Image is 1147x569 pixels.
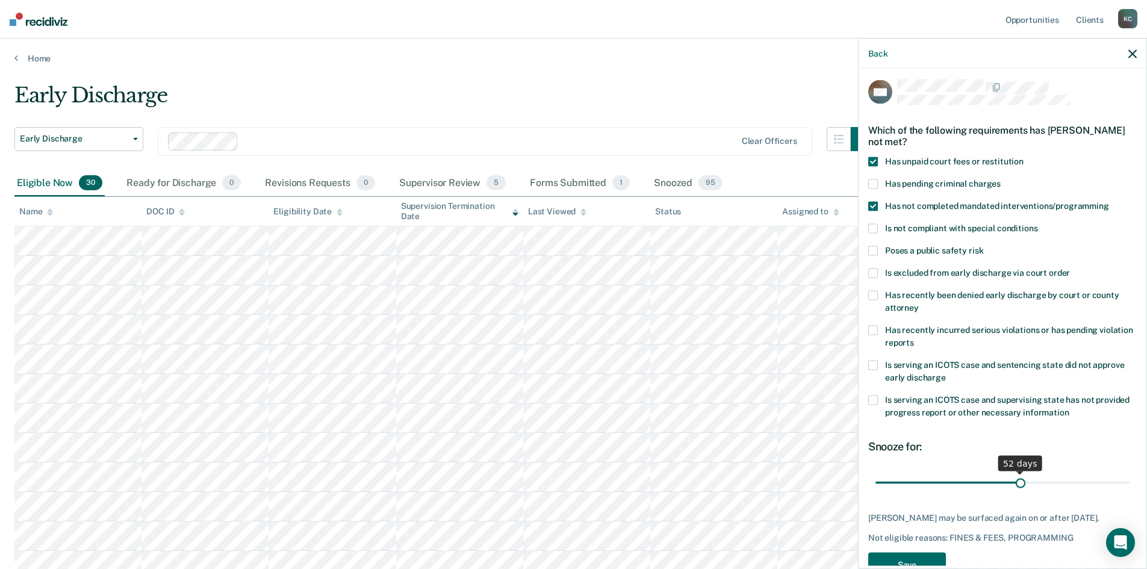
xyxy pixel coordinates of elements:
div: Assigned to [782,207,839,217]
div: Not eligible reasons: FINES & FEES, PROGRAMMING [868,533,1137,543]
span: 0 [356,175,375,191]
span: Has recently been denied early discharge by court or county attorney [885,290,1119,312]
span: Poses a public safety risk [885,246,983,255]
div: [PERSON_NAME] may be surfaced again on or after [DATE]. [868,512,1137,523]
span: Is serving an ICOTS case and sentencing state did not approve early discharge [885,360,1124,382]
div: Revisions Requests [263,170,377,197]
span: Has not completed mandated interventions/programming [885,201,1109,211]
div: Ready for Discharge [124,170,243,197]
a: Home [14,53,1133,64]
span: Is serving an ICOTS case and supervising state has not provided progress report or other necessar... [885,395,1130,417]
div: Status [655,207,681,217]
div: Last Viewed [528,207,586,217]
span: 5 [486,175,506,191]
div: Forms Submitted [527,170,632,197]
div: Early Discharge [14,83,875,117]
button: Back [868,48,887,58]
span: Has unpaid court fees or restitution [885,157,1024,166]
div: DOC ID [146,207,185,217]
div: Which of the following requirements has [PERSON_NAME] not met? [868,114,1137,157]
span: 30 [79,175,102,191]
span: 95 [698,175,723,191]
span: 1 [612,175,630,191]
div: Supervision Termination Date [401,201,518,222]
div: Eligibility Date [273,207,343,217]
div: Eligible Now [14,170,105,197]
span: Is excluded from early discharge via court order [885,268,1070,278]
div: 52 days [998,455,1042,471]
div: Snoozed [651,170,725,197]
span: Has pending criminal charges [885,179,1001,188]
div: Snooze for: [868,440,1137,453]
span: Has recently incurred serious violations or has pending violation reports [885,325,1133,347]
span: Is not compliant with special conditions [885,223,1037,233]
img: Recidiviz [10,13,67,26]
span: 0 [222,175,241,191]
span: Early Discharge [20,134,128,144]
div: Open Intercom Messenger [1106,528,1135,557]
div: Name [19,207,53,217]
div: Supervisor Review [397,170,509,197]
div: K C [1118,9,1137,28]
div: Clear officers [742,136,797,146]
